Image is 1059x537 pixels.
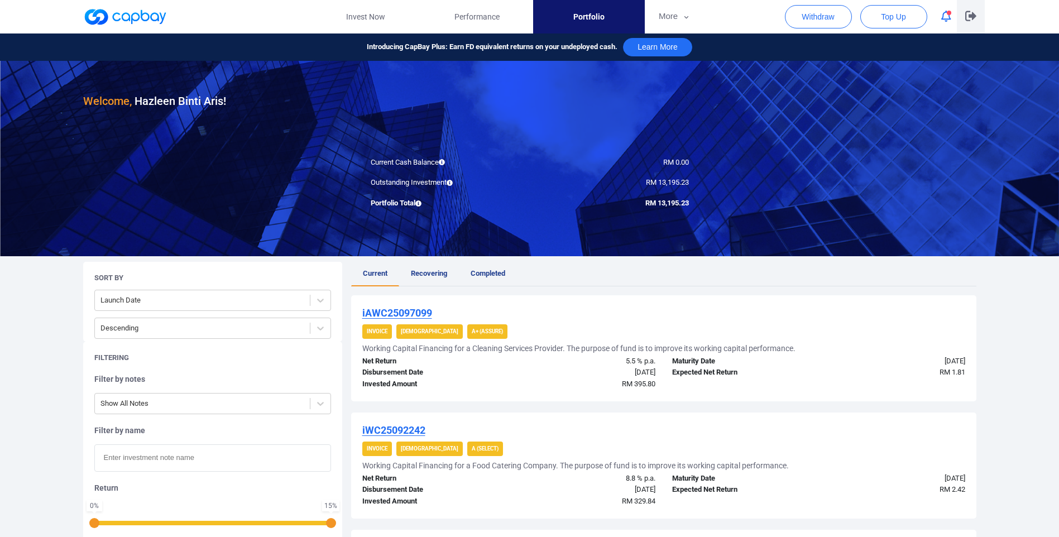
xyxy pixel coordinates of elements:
[367,328,387,334] strong: Invoice
[94,444,331,472] input: Enter investment note name
[94,425,331,435] h5: Filter by name
[83,92,226,110] h3: Hazleen Binti Aris !
[411,269,447,277] span: Recovering
[573,11,605,23] span: Portfolio
[362,198,530,209] div: Portfolio Total
[354,356,509,367] div: Net Return
[509,473,664,485] div: 8.8 % p.a.
[509,367,664,378] div: [DATE]
[471,269,505,277] span: Completed
[623,38,692,56] button: Learn More
[362,177,530,189] div: Outstanding Investment
[354,484,509,496] div: Disbursement Date
[94,273,123,283] h5: Sort By
[362,343,796,353] h5: Working Capital Financing for a Cleaning Services Provider. The purpose of fund is to improve its...
[881,11,905,22] span: Top Up
[83,94,132,108] span: Welcome,
[472,445,499,452] strong: A (Select)
[362,157,530,169] div: Current Cash Balance
[940,485,965,493] span: RM 2.42
[664,473,819,485] div: Maturity Date
[94,353,129,363] h5: Filtering
[354,473,509,485] div: Net Return
[362,307,432,319] u: iAWC25097099
[664,367,819,378] div: Expected Net Return
[622,497,655,505] span: RM 329.84
[363,269,387,277] span: Current
[785,5,852,28] button: Withdraw
[646,178,689,186] span: RM 13,195.23
[664,356,819,367] div: Maturity Date
[509,484,664,496] div: [DATE]
[401,328,458,334] strong: [DEMOGRAPHIC_DATA]
[940,368,965,376] span: RM 1.81
[509,356,664,367] div: 5.5 % p.a.
[94,483,331,493] h5: Return
[324,502,337,509] div: 15 %
[663,158,689,166] span: RM 0.00
[860,5,927,28] button: Top Up
[472,328,503,334] strong: A+ (Assure)
[362,424,425,436] u: iWC25092242
[664,484,819,496] div: Expected Net Return
[367,41,617,53] span: Introducing CapBay Plus: Earn FD equivalent returns on your undeployed cash.
[354,496,509,507] div: Invested Amount
[89,502,100,509] div: 0 %
[401,445,458,452] strong: [DEMOGRAPHIC_DATA]
[367,445,387,452] strong: Invoice
[818,356,974,367] div: [DATE]
[362,461,789,471] h5: Working Capital Financing for a Food Catering Company. The purpose of fund is to improve its work...
[622,380,655,388] span: RM 395.80
[818,473,974,485] div: [DATE]
[454,11,500,23] span: Performance
[645,199,689,207] span: RM 13,195.23
[94,374,331,384] h5: Filter by notes
[354,367,509,378] div: Disbursement Date
[354,378,509,390] div: Invested Amount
